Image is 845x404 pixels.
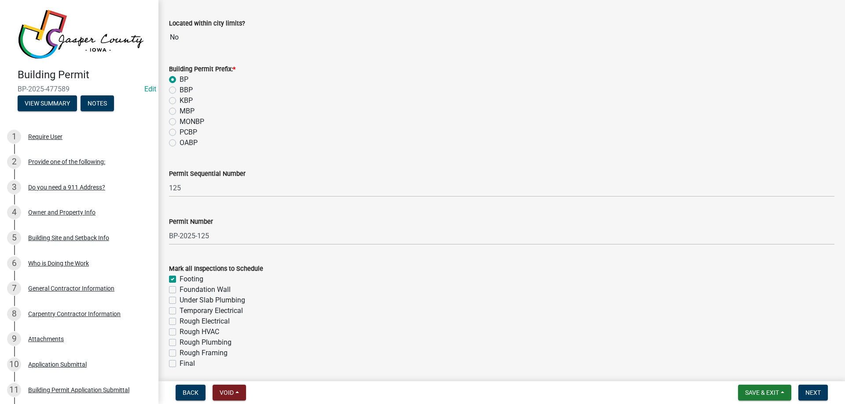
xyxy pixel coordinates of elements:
button: Notes [81,95,114,111]
button: View Summary [18,95,77,111]
div: 3 [7,180,21,194]
img: Jasper County, Iowa [18,9,144,59]
label: Footing [180,274,203,284]
h4: Building Permit [18,69,151,81]
div: Carpentry Contractor Information [28,311,121,317]
div: Attachments [28,336,64,342]
label: BBP [180,85,193,95]
div: 5 [7,231,21,245]
span: Void [220,389,234,396]
label: KBP [180,95,193,106]
label: Foundation Wall [180,284,231,295]
div: General Contractor Information [28,285,114,291]
div: Building Permit Application Submittal [28,387,129,393]
label: Located within city limits? [169,21,245,27]
div: Owner and Property Info [28,209,96,215]
button: Save & Exit [738,385,791,400]
div: Provide one of the following: [28,159,105,165]
div: 8 [7,307,21,321]
span: Back [183,389,198,396]
label: Permit Number [169,219,213,225]
div: 11 [7,383,21,397]
div: 4 [7,205,21,219]
div: Who is Doing the Work [28,260,89,266]
label: Rough Electrical [180,316,230,327]
a: Edit [144,85,156,93]
div: 2 [7,155,21,169]
label: Rough Plumbing [180,337,231,348]
label: OABP [180,138,198,148]
button: Back [176,385,206,400]
label: Under Slab Plumbing [180,295,245,306]
label: MONBP [180,116,204,127]
div: Require User [28,134,62,140]
label: Permit Sequential Number [169,171,246,177]
wm-modal-confirm: Notes [81,100,114,107]
label: BP [180,74,188,85]
div: 1 [7,130,21,144]
div: Do you need a 911 Address? [28,184,105,190]
div: Application Submittal [28,361,87,368]
label: PCBP [180,127,197,138]
wm-modal-confirm: Edit Application Number [144,85,156,93]
div: Building Site and Setback Info [28,235,109,241]
label: Building Permit Prefix: [169,66,235,73]
label: MBP [180,106,195,116]
span: Save & Exit [745,389,779,396]
div: 9 [7,332,21,346]
wm-modal-confirm: Summary [18,100,77,107]
button: Void [213,385,246,400]
label: Rough Framing [180,348,228,358]
label: Mark all Inspections to Schedule [169,266,263,272]
label: Temporary Electrical [180,306,243,316]
div: 7 [7,281,21,295]
span: Next [805,389,821,396]
div: 6 [7,256,21,270]
label: Final [180,358,195,369]
div: 10 [7,357,21,371]
span: BP-2025-477589 [18,85,141,93]
button: Next [798,385,828,400]
label: Rough HVAC [180,327,219,337]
